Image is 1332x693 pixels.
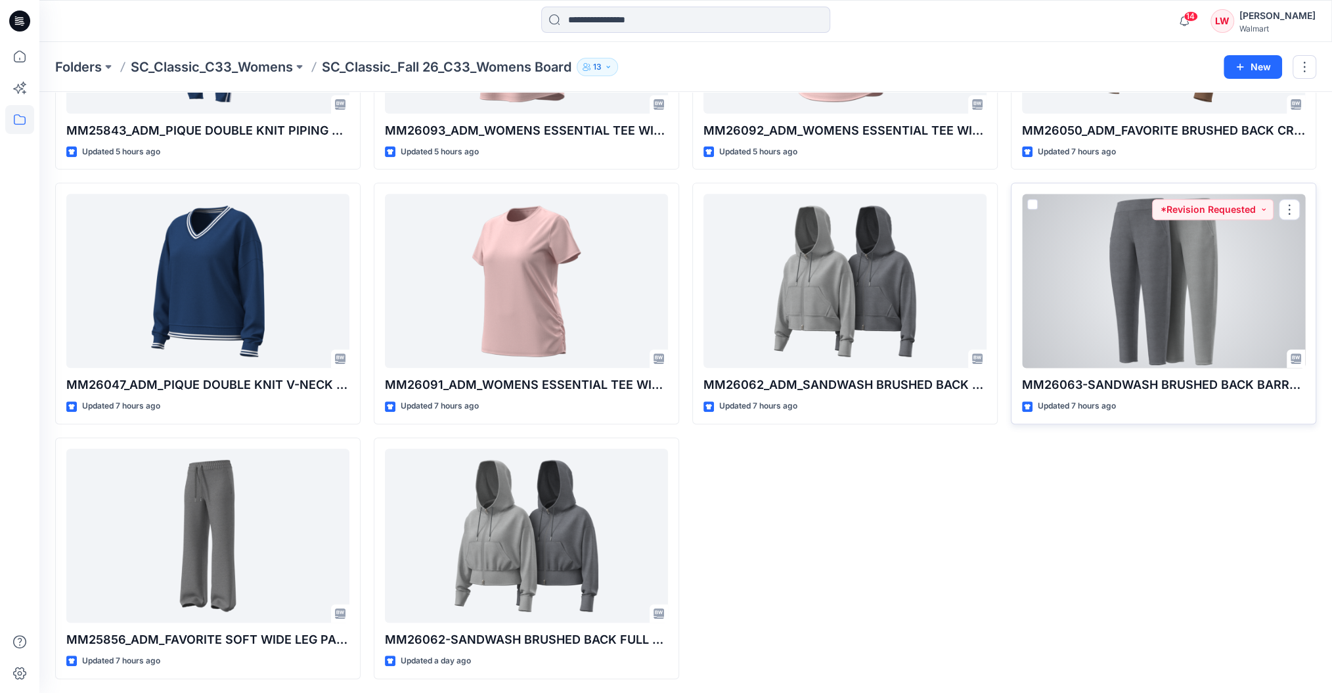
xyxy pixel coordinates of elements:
p: MM26092_ADM_WOMENS ESSENTIAL TEE WITH CURVED HEM [703,122,987,140]
p: MM25856_ADM_FAVORITE SOFT WIDE LEG PANT [66,631,349,649]
p: MM26091_ADM_WOMENS ESSENTIAL TEE WITH SIDE RUCHING [385,376,668,394]
button: 13 [577,58,618,76]
p: 13 [593,60,602,74]
p: SC_Classic_Fall 26_C33_Womens Board [322,58,571,76]
p: Updated 5 hours ago [401,145,479,159]
div: Walmart [1239,24,1316,34]
p: Updated 7 hours ago [1038,399,1116,413]
a: Folders [55,58,102,76]
a: MM26062-SANDWASH BRUSHED BACK FULL ZIP JACKET OPT-2 [385,449,668,623]
p: Updated 7 hours ago [82,399,160,413]
p: MM26063-SANDWASH BRUSHED BACK BARREL PANT [1022,376,1305,394]
p: Updated 5 hours ago [82,145,160,159]
p: Updated 7 hours ago [719,399,797,413]
p: MM26093_ADM_WOMENS ESSENTIAL TEE WITH CURVED HEM, BACK YOKE, & SPLIT BACK SEAM [385,122,668,140]
p: Updated a day ago [401,654,471,668]
p: MM26050_ADM_FAVORITE BRUSHED BACK CREW [1022,122,1305,140]
a: MM25856_ADM_FAVORITE SOFT WIDE LEG PANT [66,449,349,623]
div: LW [1210,9,1234,33]
a: MM26091_ADM_WOMENS ESSENTIAL TEE WITH SIDE RUCHING [385,194,668,368]
p: MM26062_ADM_SANDWASH BRUSHED BACK FULL ZIP JACKET OPT-1 [703,376,987,394]
span: 14 [1184,11,1198,22]
p: MM26047_ADM_PIQUE DOUBLE KNIT V-NECK PULLOVER [66,376,349,394]
p: Updated 7 hours ago [401,399,479,413]
a: MM26062_ADM_SANDWASH BRUSHED BACK FULL ZIP JACKET OPT-1 [703,194,987,368]
a: SC_Classic_C33_Womens [131,58,293,76]
button: New [1224,55,1282,79]
p: MM25843_ADM_PIQUE DOUBLE KNIT PIPING ZIP ANKLE PANT [66,122,349,140]
p: Updated 7 hours ago [1038,145,1116,159]
p: Updated 5 hours ago [719,145,797,159]
a: MM26047_ADM_PIQUE DOUBLE KNIT V-NECK PULLOVER [66,194,349,368]
p: Updated 7 hours ago [82,654,160,668]
div: [PERSON_NAME] [1239,8,1316,24]
p: MM26062-SANDWASH BRUSHED BACK FULL ZIP JACKET OPT-2 [385,631,668,649]
a: MM26063-SANDWASH BRUSHED BACK BARREL PANT [1022,194,1305,368]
